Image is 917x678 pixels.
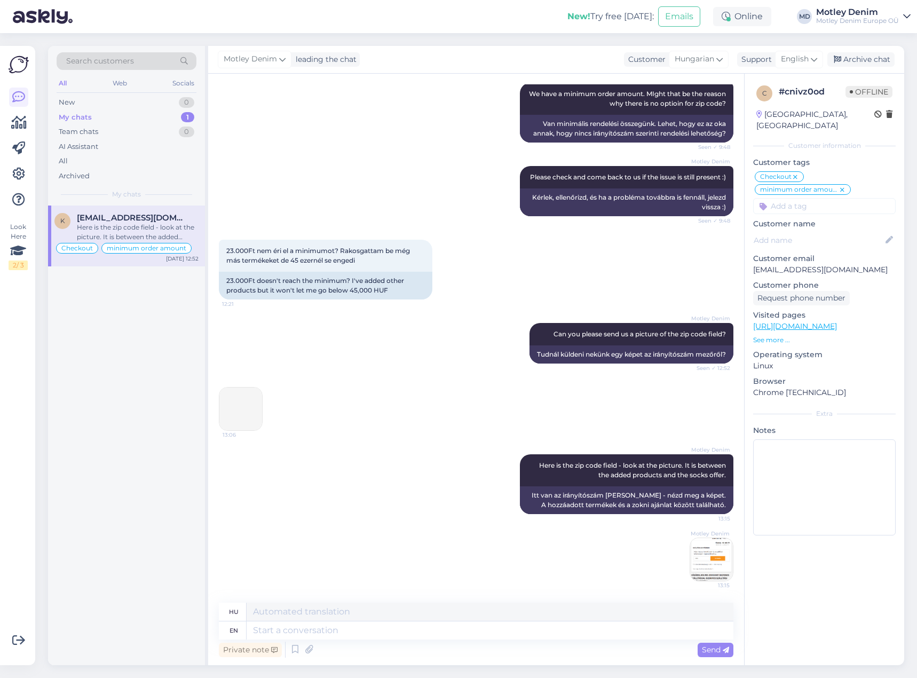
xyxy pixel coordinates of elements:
div: Try free [DATE]: [567,10,654,23]
div: Archived [59,171,90,182]
div: AI Assistant [59,141,98,152]
img: Attachment [690,538,733,581]
span: Motley Denim [690,314,730,322]
span: Search customers [66,56,134,67]
div: My chats [59,112,92,123]
div: en [230,621,238,640]
span: Send [702,645,729,655]
p: Customer email [753,253,896,264]
div: Private note [219,643,282,657]
span: Motley Denim [224,53,277,65]
div: Socials [170,76,196,90]
div: hu [229,603,239,621]
span: My chats [112,190,141,199]
div: Support [737,54,772,65]
div: Tudnál küldeni nekünk egy képet az irányítószám mezőről? [529,345,733,364]
div: Customer [624,54,666,65]
div: [GEOGRAPHIC_DATA], [GEOGRAPHIC_DATA] [756,109,874,131]
div: 23.000Ft doesn't reach the minimum? I've added other products but it won't let me go below 45,000... [219,272,432,299]
span: Motley Denim [690,530,730,538]
span: Hungarian [675,53,714,65]
div: Customer information [753,141,896,151]
div: leading the chat [291,54,357,65]
div: MD [797,9,812,24]
span: minimum order amount [107,245,186,251]
span: Seen ✓ 9:48 [690,143,730,151]
span: Checkout [61,245,93,251]
div: Itt van az irányítószám [PERSON_NAME] - nézd meg a képet. A hozzáadott termékek és a zokni ajánla... [520,486,733,514]
span: minimum order amount [760,186,839,193]
div: 0 [179,97,194,108]
b: New! [567,11,590,21]
input: Add name [754,234,883,246]
div: Extra [753,409,896,419]
span: We have a minimum order amount. MIght that be the reason why there is no optioin for zip code? [529,90,728,107]
img: Attachment [219,388,262,430]
img: Askly Logo [9,54,29,75]
div: Archive chat [827,52,895,67]
p: Linux [753,360,896,372]
div: # cnivz0od [779,85,845,98]
span: Motley Denim [690,446,730,454]
p: Customer tags [753,157,896,168]
span: Seen ✓ 9:48 [690,217,730,225]
button: Emails [658,6,700,27]
div: Here is the zip code field - look at the picture. It is between the added products and the socks ... [77,223,199,242]
div: Web [110,76,129,90]
span: Can you please send us a picture of the zip code field? [554,330,726,338]
div: Kérlek, ellenőrizd, és ha a probléma továbbra is fennáll, jelezd vissza :) [520,188,733,216]
span: 13:15 [690,515,730,523]
a: Motley DenimMotley Denim Europe OÜ [816,8,911,25]
span: K [60,217,65,225]
p: Customer phone [753,280,896,291]
a: [URL][DOMAIN_NAME] [753,321,837,331]
div: Team chats [59,127,98,137]
div: Motley Denim [816,8,899,17]
span: 13:15 [690,581,730,589]
div: All [57,76,69,90]
p: Operating system [753,349,896,360]
span: Here is the zip code field - look at the picture. It is between the added products and the socks ... [539,461,728,479]
span: Seen ✓ 12:52 [690,364,730,372]
span: Motley Denim [690,157,730,165]
input: Add a tag [753,198,896,214]
p: Visited pages [753,310,896,321]
div: All [59,156,68,167]
div: Motley Denim Europe OÜ [816,17,899,25]
span: 12:21 [222,300,262,308]
div: Van minimális rendelési összegünk. Lehet, hogy ez az oka annak, hogy nincs irányítószám szerinti ... [520,115,733,143]
div: New [59,97,75,108]
p: See more ... [753,335,896,345]
span: Kisalfato.bazsi@gmail.com [77,213,188,223]
p: [EMAIL_ADDRESS][DOMAIN_NAME] [753,264,896,275]
div: [DATE] 12:52 [166,255,199,263]
span: Offline [845,86,892,98]
div: 1 [181,112,194,123]
div: Online [713,7,771,26]
span: 13:06 [223,431,263,439]
span: c [762,89,767,97]
span: Please check and come back to us if the issue is still present :) [530,173,726,181]
span: 23.000Ft nem éri el a minimumot? Rakosgattam be még más termékeket de 45 ezernél se engedi [226,247,412,264]
p: Chrome [TECHNICAL_ID] [753,387,896,398]
div: 0 [179,127,194,137]
p: Customer name [753,218,896,230]
div: 2 / 3 [9,261,28,270]
p: Notes [753,425,896,436]
p: Browser [753,376,896,387]
span: Checkout [760,174,792,180]
div: Look Here [9,222,28,270]
span: English [781,53,809,65]
div: Request phone number [753,291,850,305]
